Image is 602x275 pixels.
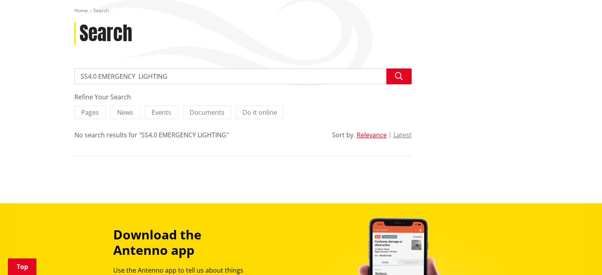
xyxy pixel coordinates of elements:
h3: Download the Antenno app [113,227,256,258]
span: Pages [81,108,99,117]
span: Search [93,7,109,14]
input: Search input [74,68,412,84]
button: Latest [393,131,412,138]
h1: Search [80,22,132,45]
div: No search results for "SS4.0 EMERGENCY LIGHTING" [74,130,229,140]
span: Do it online [243,108,277,117]
div: Refine Your Search [74,92,412,102]
div: Sort by [332,130,353,140]
a: Home [74,7,88,14]
span: Documents [190,108,224,117]
iframe: Messenger Launcher [566,242,594,270]
span: Events [152,108,171,117]
a: Top [8,258,36,275]
span: News [117,108,133,117]
nav: breadcrumb [74,8,528,14]
button: Relevance [357,131,387,138]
